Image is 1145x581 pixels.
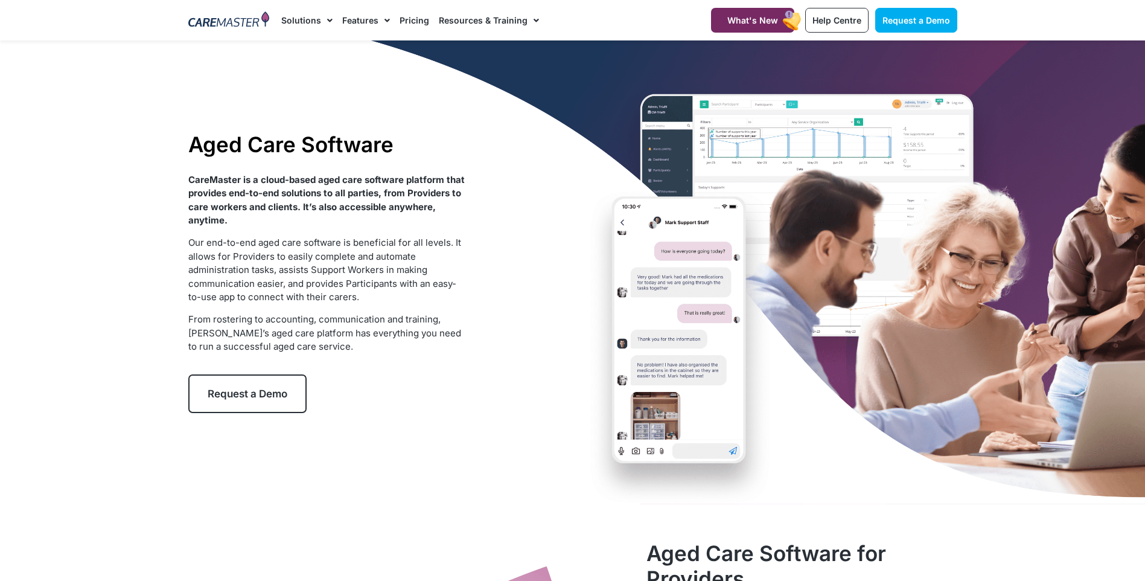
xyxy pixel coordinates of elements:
span: Our end-to-end aged care software is beneficial for all levels. It allows for Providers to easily... [188,237,461,303]
img: CareMaster Logo [188,11,270,30]
span: Request a Demo [208,388,287,400]
span: From rostering to accounting, communication and training, [PERSON_NAME]’s aged care platform has ... [188,313,461,352]
h1: Aged Care Software [188,132,465,157]
span: Request a Demo [882,15,950,25]
span: What's New [727,15,778,25]
span: Help Centre [812,15,861,25]
a: Request a Demo [188,374,307,413]
a: What's New [711,8,794,33]
a: Request a Demo [875,8,957,33]
strong: CareMaster is a cloud-based aged care software platform that provides end-to-end solutions to all... [188,174,465,226]
a: Help Centre [805,8,869,33]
